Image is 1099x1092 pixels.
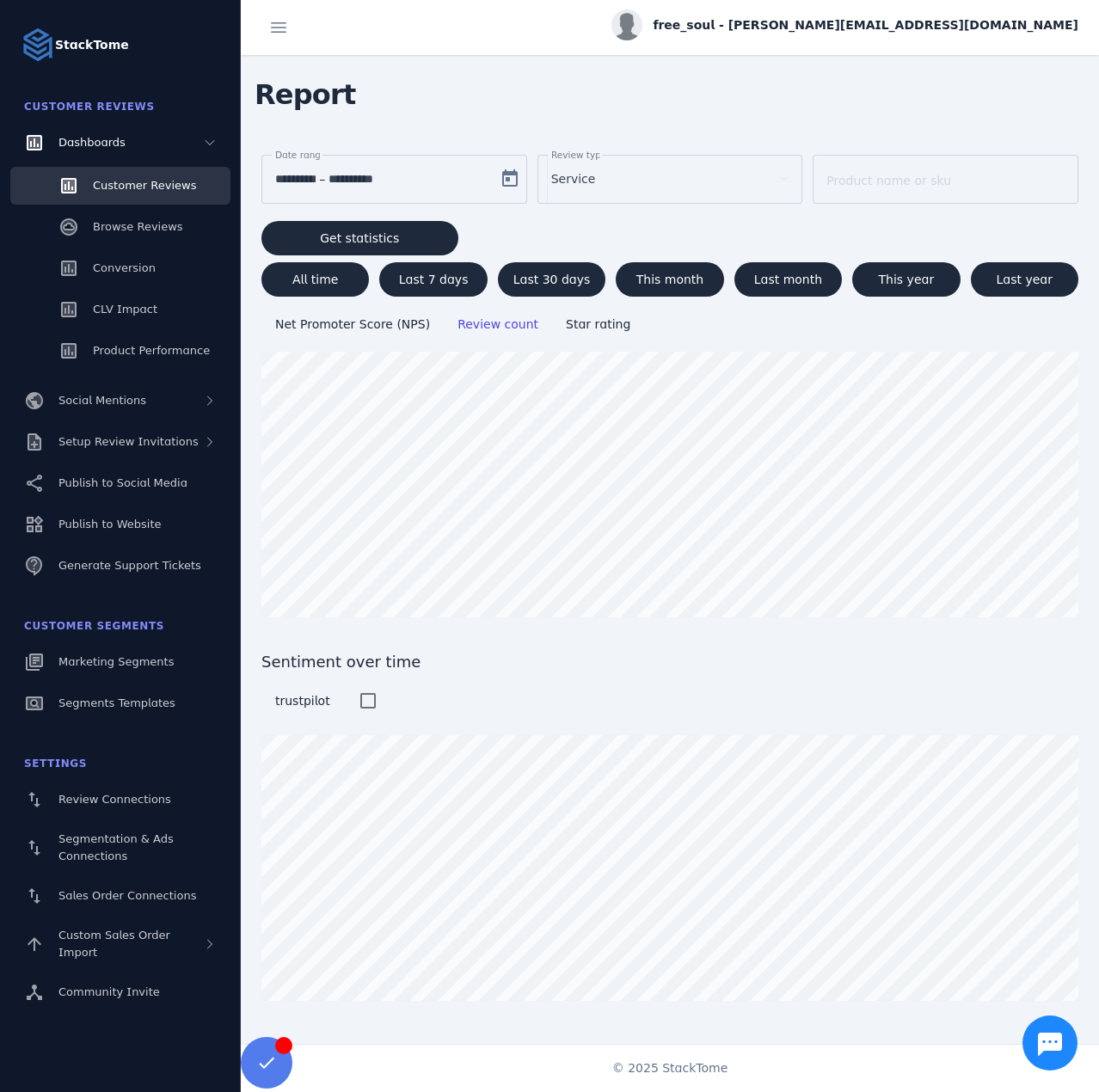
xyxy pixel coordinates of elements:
[10,249,230,287] a: Conversion
[10,208,230,246] a: Browse Reviews
[24,758,87,770] span: Settings
[879,273,935,285] span: This year
[498,262,605,297] button: Last 30 days
[24,620,164,632] span: Customer Segments
[653,16,1078,34] span: free_soul - [PERSON_NAME][EMAIL_ADDRESS][DOMAIN_NAME]
[319,169,325,189] span: –
[399,273,469,285] span: Last 7 days
[611,9,642,40] img: profile.jpg
[93,261,156,274] span: Conversion
[58,655,174,668] span: Marketing Segments
[275,317,430,331] span: Net Promoter Score (NPS)
[261,650,1078,673] span: Sentiment over time
[10,547,230,585] a: Generate Support Tickets
[261,221,458,255] button: Get statistics
[10,643,230,681] a: Marketing Segments
[58,136,126,149] span: Dashboards
[58,559,201,572] span: Generate Support Tickets
[93,220,183,233] span: Browse Reviews
[241,67,370,122] span: Report
[612,1059,728,1077] span: © 2025 StackTome
[551,150,606,160] mat-label: Review type
[58,435,199,448] span: Setup Review Invitations
[93,179,196,192] span: Customer Reviews
[58,394,146,407] span: Social Mentions
[275,150,326,160] mat-label: Date range
[58,476,187,489] span: Publish to Social Media
[10,877,230,915] a: Sales Order Connections
[971,262,1078,297] button: Last year
[58,985,160,998] span: Community Invite
[551,169,596,189] span: Service
[10,684,230,722] a: Segments Templates
[261,262,369,297] button: All time
[58,793,171,806] span: Review Connections
[58,518,161,531] span: Publish to Website
[616,262,723,297] button: This month
[292,273,338,285] span: All time
[457,317,538,331] span: Review count
[852,262,960,297] button: This year
[566,317,630,331] span: Star rating
[379,262,487,297] button: Last 7 days
[513,273,591,285] span: Last 30 days
[10,506,230,543] a: Publish to Website
[10,781,230,819] a: Review Connections
[58,889,196,902] span: Sales Order Connections
[93,303,157,316] span: CLV Impact
[10,464,230,502] a: Publish to Social Media
[21,28,55,62] img: Logo image
[636,273,704,285] span: This month
[493,162,527,196] button: Open calendar
[10,167,230,205] a: Customer Reviews
[10,291,230,328] a: CLV Impact
[754,273,822,285] span: Last month
[58,696,175,709] span: Segments Templates
[10,332,230,370] a: Product Performance
[93,344,210,357] span: Product Performance
[55,36,129,54] strong: StackTome
[320,232,399,244] span: Get statistics
[58,832,174,862] span: Segmentation & Ads Connections
[10,973,230,1011] a: Community Invite
[826,174,951,187] mat-label: Product name or sku
[997,273,1053,285] span: Last year
[611,9,1078,40] button: free_soul - [PERSON_NAME][EMAIL_ADDRESS][DOMAIN_NAME]
[24,101,155,113] span: Customer Reviews
[275,694,330,708] span: trustpilot
[10,822,230,874] a: Segmentation & Ads Connections
[734,262,842,297] button: Last month
[58,929,170,959] span: Custom Sales Order Import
